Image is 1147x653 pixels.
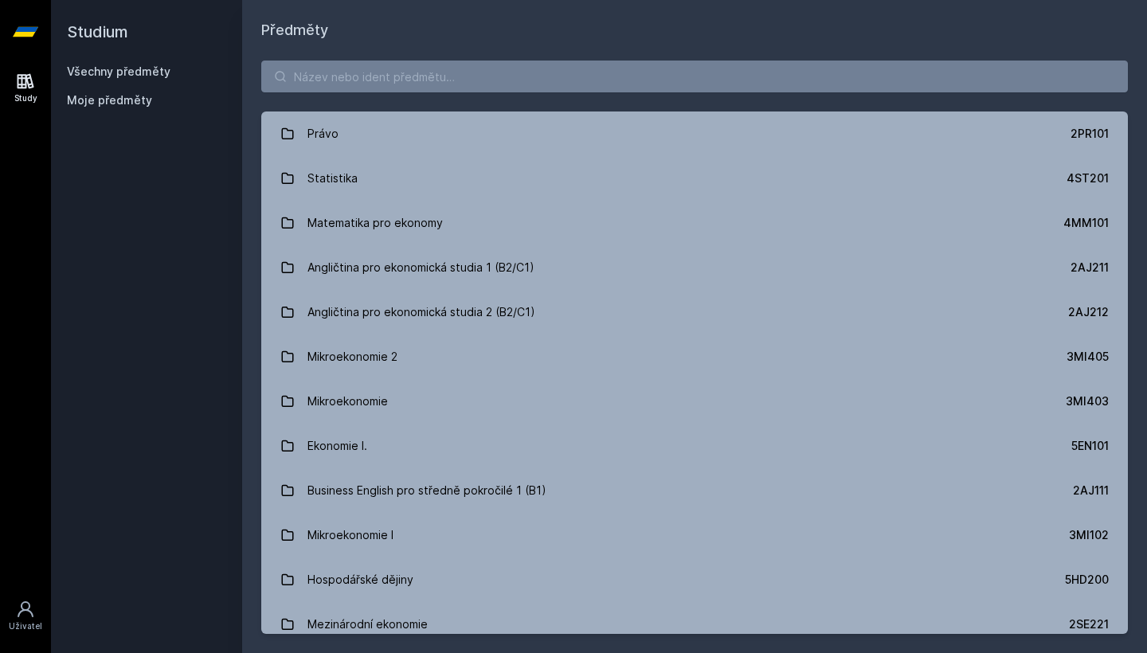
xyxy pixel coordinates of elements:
a: Všechny předměty [67,65,170,78]
div: Study [14,92,37,104]
a: Mikroekonomie 2 3MI405 [261,334,1128,379]
div: 4ST201 [1067,170,1109,186]
div: Business English pro středně pokročilé 1 (B1) [307,475,546,506]
div: Mikroekonomie I [307,519,393,551]
div: Mezinárodní ekonomie [307,608,428,640]
span: Moje předměty [67,92,152,108]
a: Uživatel [3,592,48,640]
div: 2PR101 [1071,126,1109,142]
div: Ekonomie I. [307,430,367,462]
div: Uživatel [9,620,42,632]
a: Mikroekonomie I 3MI102 [261,513,1128,557]
a: Mezinárodní ekonomie 2SE221 [261,602,1128,647]
a: Business English pro středně pokročilé 1 (B1) 2AJ111 [261,468,1128,513]
div: 2AJ211 [1071,260,1109,276]
a: Matematika pro ekonomy 4MM101 [261,201,1128,245]
div: 2AJ111 [1073,483,1109,499]
div: 5HD200 [1065,572,1109,588]
div: Právo [307,118,339,150]
div: Angličtina pro ekonomická studia 1 (B2/C1) [307,252,534,283]
a: Mikroekonomie 3MI403 [261,379,1128,424]
div: Hospodářské dějiny [307,564,413,596]
div: Statistika [307,162,358,194]
div: 2AJ212 [1068,304,1109,320]
div: Mikroekonomie [307,385,388,417]
h1: Předměty [261,19,1128,41]
a: Statistika 4ST201 [261,156,1128,201]
div: Angličtina pro ekonomická studia 2 (B2/C1) [307,296,535,328]
div: 4MM101 [1063,215,1109,231]
div: 3MI102 [1069,527,1109,543]
div: 2SE221 [1069,616,1109,632]
div: Mikroekonomie 2 [307,341,397,373]
a: Angličtina pro ekonomická studia 1 (B2/C1) 2AJ211 [261,245,1128,290]
a: Ekonomie I. 5EN101 [261,424,1128,468]
div: 3MI403 [1066,393,1109,409]
a: Hospodářské dějiny 5HD200 [261,557,1128,602]
input: Název nebo ident předmětu… [261,61,1128,92]
a: Study [3,64,48,112]
div: Matematika pro ekonomy [307,207,443,239]
div: 5EN101 [1071,438,1109,454]
a: Právo 2PR101 [261,111,1128,156]
a: Angličtina pro ekonomická studia 2 (B2/C1) 2AJ212 [261,290,1128,334]
div: 3MI405 [1067,349,1109,365]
